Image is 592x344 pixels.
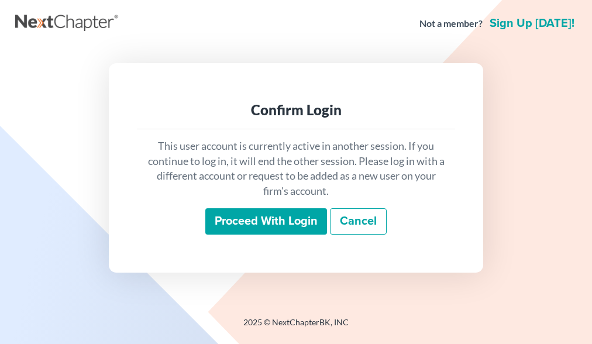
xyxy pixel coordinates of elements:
[419,17,483,30] strong: Not a member?
[205,208,327,235] input: Proceed with login
[330,208,387,235] a: Cancel
[15,317,577,338] div: 2025 © NextChapterBK, INC
[487,18,577,29] a: Sign up [DATE]!
[146,101,446,119] div: Confirm Login
[146,139,446,199] p: This user account is currently active in another session. If you continue to log in, it will end ...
